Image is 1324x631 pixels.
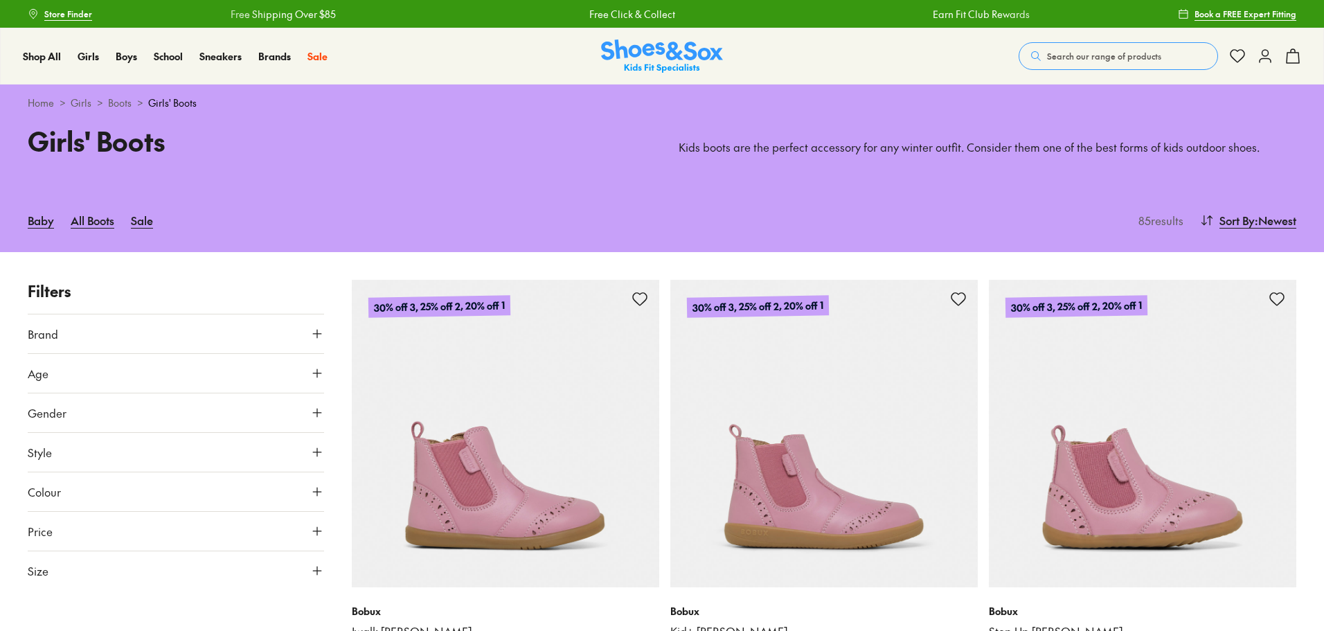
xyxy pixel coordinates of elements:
[28,205,54,235] a: Baby
[154,49,183,63] span: School
[258,49,291,63] span: Brands
[28,326,58,342] span: Brand
[221,7,326,21] a: Free Shipping Over $85
[670,604,978,619] p: Bobux
[307,49,328,64] a: Sale
[28,433,324,472] button: Style
[28,512,324,551] button: Price
[148,96,197,110] span: Girls' Boots
[1047,50,1161,62] span: Search our range of products
[307,49,328,63] span: Sale
[1195,8,1296,20] span: Book a FREE Expert Fitting
[1019,42,1218,70] button: Search our range of products
[601,39,723,73] img: SNS_Logo_Responsive.svg
[989,604,1296,619] p: Bobux
[154,49,183,64] a: School
[28,483,61,500] span: Colour
[28,562,48,579] span: Size
[687,295,829,318] p: 30% off 3, 25% off 2, 20% off 1
[28,472,324,511] button: Colour
[580,7,665,21] a: Free Click & Collect
[1255,212,1296,229] span: : Newest
[28,121,645,161] h1: Girls' Boots
[679,140,1296,155] p: Kids boots are the perfect accessory for any winter outfit. Consider them one of the best forms o...
[258,49,291,64] a: Brands
[1133,212,1183,229] p: 85 results
[28,314,324,353] button: Brand
[601,39,723,73] a: Shoes & Sox
[28,365,48,382] span: Age
[199,49,242,64] a: Sneakers
[28,96,54,110] a: Home
[28,1,92,26] a: Store Finder
[78,49,99,63] span: Girls
[352,604,659,619] p: Bobux
[1005,295,1147,318] p: 30% off 3, 25% off 2, 20% off 1
[78,49,99,64] a: Girls
[44,8,92,20] span: Store Finder
[23,49,61,63] span: Shop All
[1200,205,1296,235] button: Sort By:Newest
[108,96,132,110] a: Boots
[199,49,242,63] span: Sneakers
[28,405,66,421] span: Gender
[28,393,324,432] button: Gender
[28,523,53,540] span: Price
[28,444,52,461] span: Style
[116,49,137,64] a: Boys
[71,96,91,110] a: Girls
[28,551,324,590] button: Size
[28,354,324,393] button: Age
[989,280,1296,587] a: 30% off 3, 25% off 2, 20% off 1
[71,205,114,235] a: All Boots
[131,205,153,235] a: Sale
[28,280,324,303] p: Filters
[1178,1,1296,26] a: Book a FREE Expert Fitting
[923,7,1020,21] a: Earn Fit Club Rewards
[368,295,510,318] p: 30% off 3, 25% off 2, 20% off 1
[1219,212,1255,229] span: Sort By
[28,96,1296,110] div: > > >
[670,280,978,587] a: 30% off 3, 25% off 2, 20% off 1
[23,49,61,64] a: Shop All
[116,49,137,63] span: Boys
[352,280,659,587] a: 30% off 3, 25% off 2, 20% off 1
